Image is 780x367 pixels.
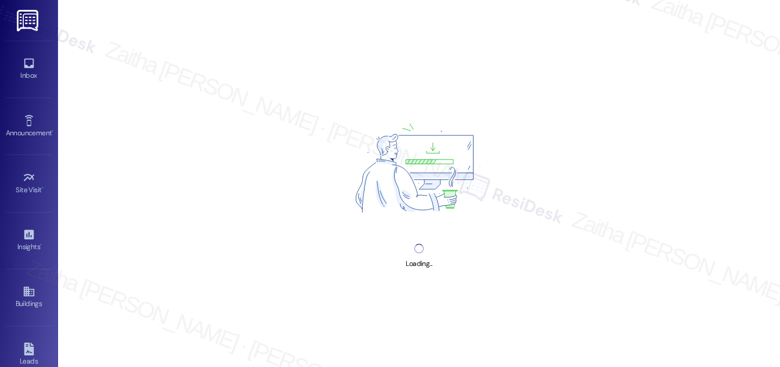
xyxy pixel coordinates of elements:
span: • [52,127,53,135]
a: Buildings [6,282,52,313]
a: Inbox [6,53,52,85]
span: • [42,184,44,192]
span: • [40,241,42,249]
div: Loading... [406,258,432,270]
img: ResiDesk Logo [17,10,41,31]
a: Insights • [6,225,52,256]
a: Site Visit • [6,168,52,199]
